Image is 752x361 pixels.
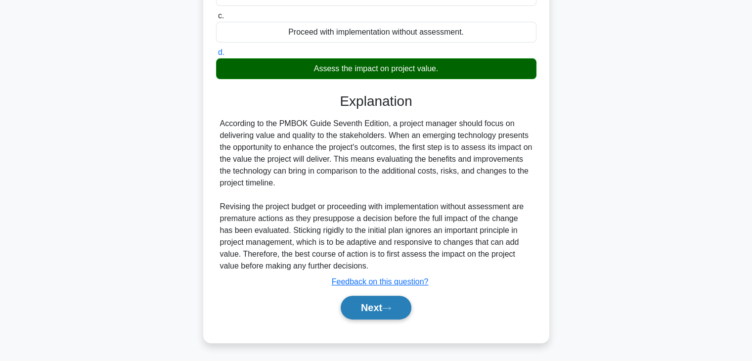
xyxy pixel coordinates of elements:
button: Next [341,296,411,319]
a: Feedback on this question? [332,277,429,286]
span: c. [218,11,224,20]
div: According to the PMBOK Guide Seventh Edition, a project manager should focus on delivering value ... [220,118,532,272]
h3: Explanation [222,93,531,110]
div: Assess the impact on project value. [216,58,536,79]
div: Proceed with implementation without assessment. [216,22,536,43]
span: d. [218,48,224,56]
